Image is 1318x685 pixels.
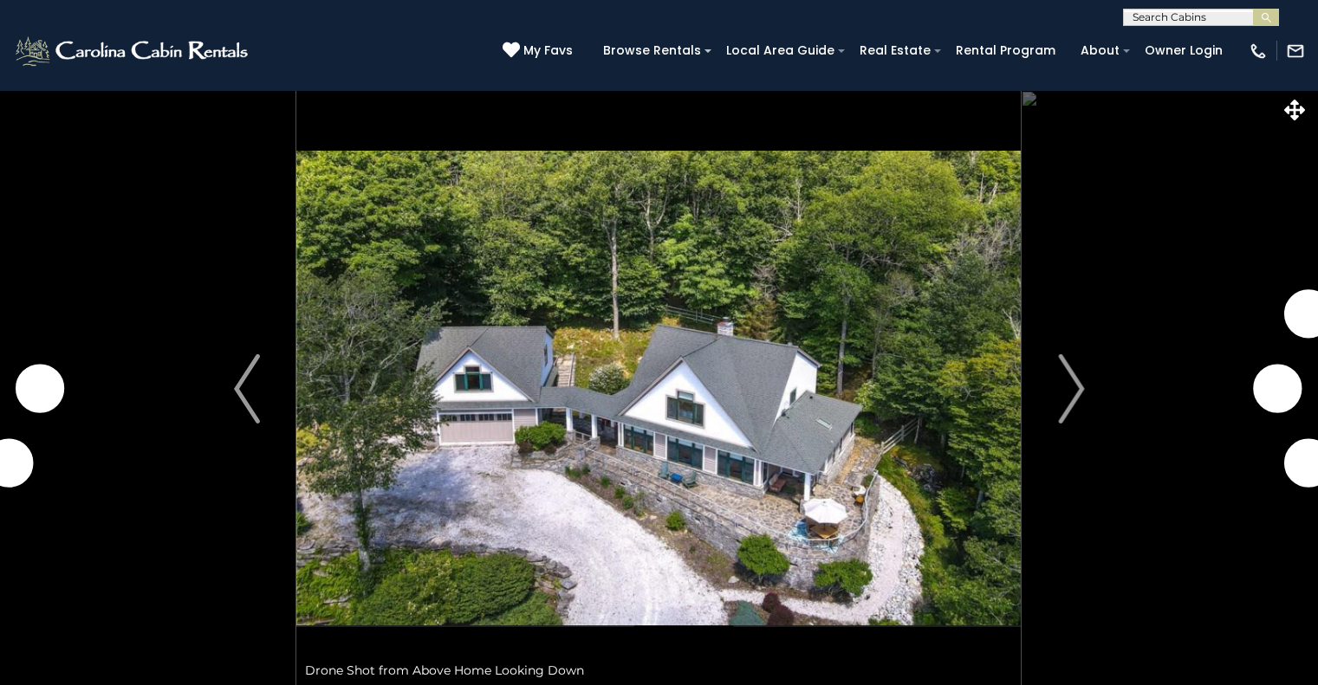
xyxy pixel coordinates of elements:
a: About [1072,37,1128,64]
span: My Favs [523,42,573,60]
a: My Favs [503,42,577,61]
img: White-1-2.png [13,34,253,68]
img: phone-regular-white.png [1249,42,1268,61]
a: Browse Rentals [594,37,710,64]
a: Owner Login [1136,37,1231,64]
a: Local Area Guide [717,37,843,64]
img: arrow [1058,354,1084,423]
a: Rental Program [947,37,1064,64]
a: Real Estate [851,37,939,64]
img: arrow [234,354,260,423]
img: mail-regular-white.png [1286,42,1305,61]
